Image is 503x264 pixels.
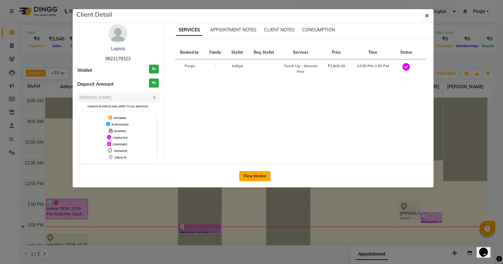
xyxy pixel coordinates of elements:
th: Booked by [175,46,205,59]
div: Touch Up - Amonia Free [283,63,318,74]
a: Laarsa [111,46,125,51]
td: - [248,59,279,78]
span: UPCOMING [113,116,127,120]
span: CHECK-IN [114,156,126,159]
th: Status [395,46,417,59]
th: Time [351,46,395,59]
h5: Client Detail [76,10,112,19]
h3: ₹0 [149,65,159,74]
span: 9823179323 [105,56,130,62]
span: DROPPED [114,130,126,133]
span: CONSUMPTION [302,27,335,33]
span: IN PROGRESS [112,123,129,126]
span: SERVICES [176,24,202,36]
div: ₹1,800.00 [326,63,347,69]
span: CLIENT NOTES [264,27,295,33]
th: Stylist [226,46,248,59]
iframe: chat widget [477,239,497,258]
h3: ₹0 [149,78,159,88]
th: Req. Stylist [248,46,279,59]
span: APPOINTMENT NOTES [210,27,257,33]
th: Price [322,46,351,59]
td: - [204,59,226,78]
span: Aditya [232,63,243,68]
span: CONFIRMED [112,143,127,146]
span: Wallet [77,67,92,74]
td: 12:50 PM-1:50 PM [351,59,395,78]
button: View Invoice [239,171,270,181]
span: TENTATIVE [114,149,127,153]
th: Family [204,46,226,59]
small: Change in status will apply to all services. [87,105,149,108]
td: Pooja [175,59,205,78]
th: Services [279,46,322,59]
span: Deposit Amount [77,81,114,88]
span: COMPLETED [113,136,128,139]
img: avatar [108,24,127,43]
